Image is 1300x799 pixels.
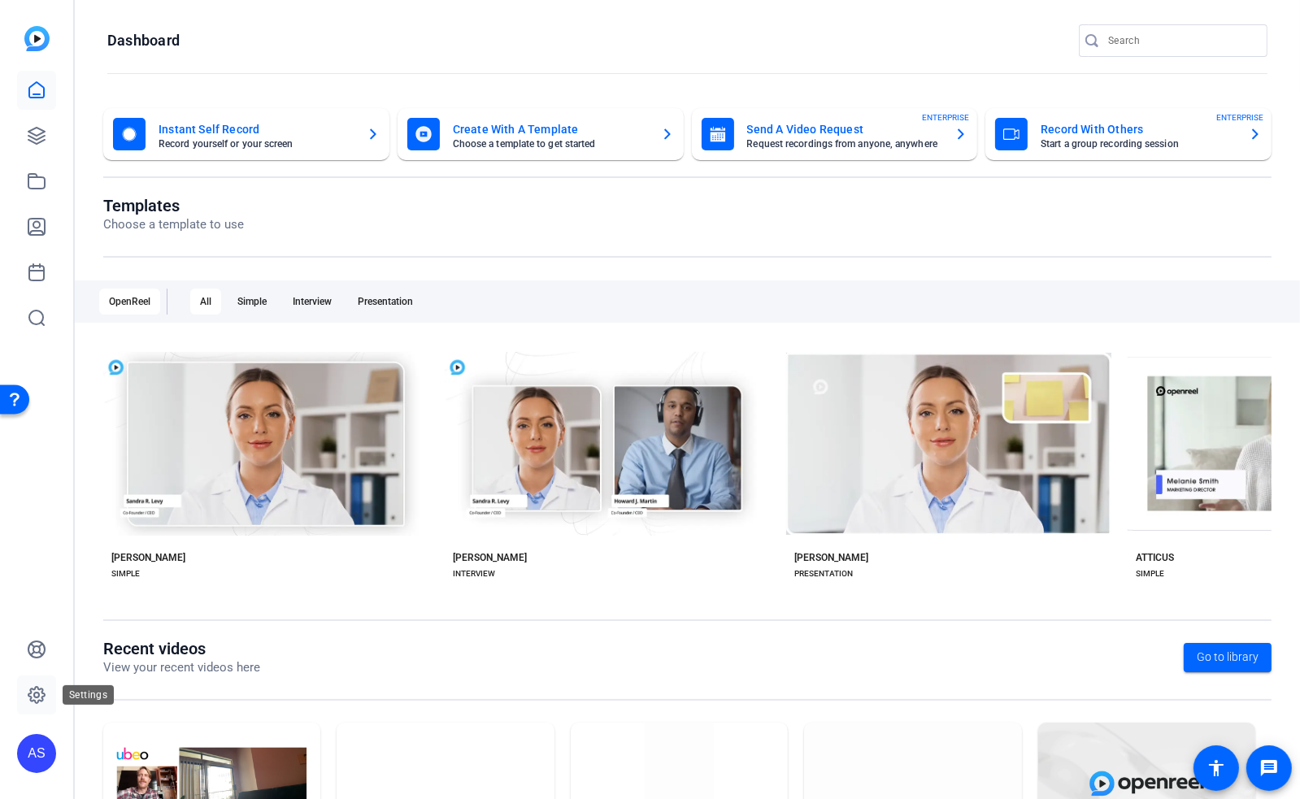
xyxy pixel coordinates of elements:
h1: Templates [103,196,244,215]
div: INTERVIEW [453,567,495,580]
mat-card-title: Create With A Template [453,119,648,139]
input: Search [1108,31,1254,50]
div: OpenReel [99,289,160,315]
div: Simple [228,289,276,315]
mat-icon: message [1259,758,1279,778]
span: ENTERPRISE [1216,111,1263,124]
div: [PERSON_NAME] [111,551,185,564]
div: [PERSON_NAME] [453,551,527,564]
mat-card-subtitle: Start a group recording session [1041,139,1236,149]
div: Interview [283,289,341,315]
p: Choose a template to use [103,215,244,234]
mat-icon: accessibility [1207,758,1226,778]
button: Create With A TemplateChoose a template to get started [398,108,684,160]
div: SIMPLE [111,567,140,580]
div: All [190,289,221,315]
p: View your recent videos here [103,658,260,677]
mat-card-subtitle: Record yourself or your screen [159,139,354,149]
h1: Recent videos [103,639,260,658]
div: Presentation [348,289,423,315]
a: Go to library [1184,643,1272,672]
button: Instant Self RecordRecord yourself or your screen [103,108,389,160]
div: [PERSON_NAME] [794,551,868,564]
mat-card-title: Record With Others [1041,119,1236,139]
img: blue-gradient.svg [24,26,50,51]
span: Go to library [1197,649,1259,666]
button: Send A Video RequestRequest recordings from anyone, anywhereENTERPRISE [692,108,978,160]
div: AS [17,734,56,773]
div: PRESENTATION [794,567,853,580]
mat-card-subtitle: Request recordings from anyone, anywhere [747,139,942,149]
mat-card-title: Instant Self Record [159,119,354,139]
div: ATTICUS [1136,551,1174,564]
mat-card-title: Send A Video Request [747,119,942,139]
div: SIMPLE [1136,567,1164,580]
button: Record With OthersStart a group recording sessionENTERPRISE [985,108,1272,160]
mat-card-subtitle: Choose a template to get started [453,139,648,149]
div: Settings [63,685,114,705]
h1: Dashboard [107,31,180,50]
span: ENTERPRISE [922,111,969,124]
